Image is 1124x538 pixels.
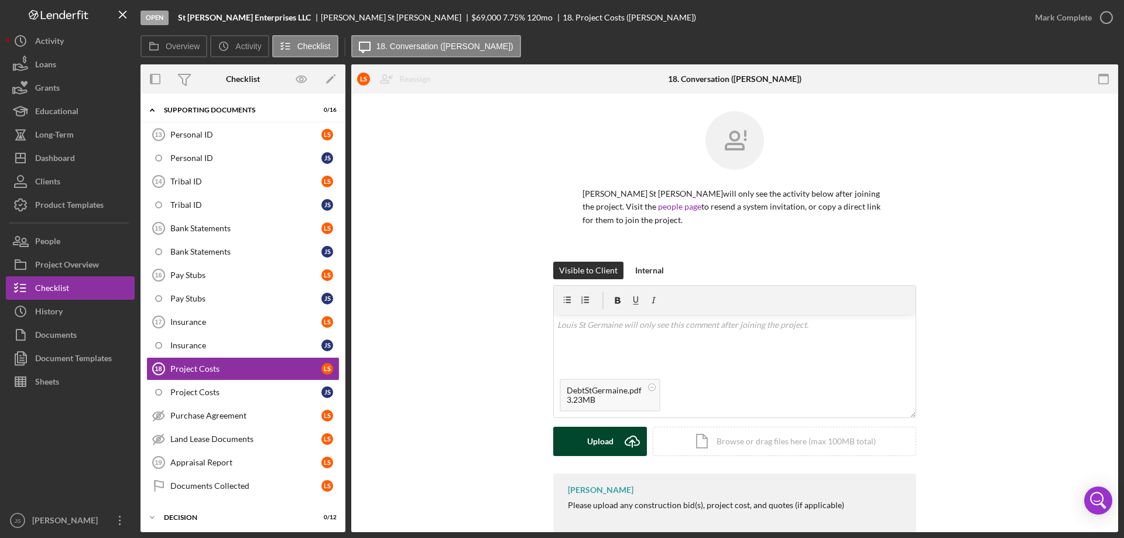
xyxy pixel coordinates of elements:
[321,269,333,281] div: L S
[321,222,333,234] div: L S
[170,153,321,163] div: Personal ID
[170,247,321,256] div: Bank Statements
[170,270,321,280] div: Pay Stubs
[164,107,307,114] div: Supporting Documents
[146,287,340,310] a: Pay StubsJS
[316,514,337,521] div: 0 / 12
[563,13,696,22] div: 18. Project Costs ([PERSON_NAME])
[1084,486,1112,515] div: Open Intercom Messenger
[357,73,370,85] div: L S
[155,272,162,279] tspan: 16
[668,74,801,84] div: 18. Conversation ([PERSON_NAME])
[164,514,307,521] div: Decision
[146,263,340,287] a: 16Pay StubsLS
[471,12,501,22] span: $69,000
[140,35,207,57] button: Overview
[6,53,135,76] button: Loans
[170,364,321,373] div: Project Costs
[6,276,135,300] button: Checklist
[568,501,844,510] div: Please upload any construction bid(s), project cost, and quotes (if applicable)
[321,152,333,164] div: J S
[568,485,633,495] div: [PERSON_NAME]
[351,67,443,91] button: LSReassign
[6,300,135,323] button: History
[170,130,321,139] div: Personal ID
[155,178,162,185] tspan: 14
[316,107,337,114] div: 0 / 16
[35,29,64,56] div: Activity
[170,317,321,327] div: Insurance
[6,123,135,146] a: Long-Term
[297,42,331,51] label: Checklist
[170,458,321,467] div: Appraisal Report
[582,187,887,227] p: [PERSON_NAME] St [PERSON_NAME] will only see the activity below after joining the project. Visit ...
[155,365,162,372] tspan: 18
[321,13,471,22] div: [PERSON_NAME] St [PERSON_NAME]
[170,177,321,186] div: Tribal ID
[178,13,311,22] b: St [PERSON_NAME] Enterprises LLC
[6,509,135,532] button: JS[PERSON_NAME]
[559,262,618,279] div: Visible to Client
[146,381,340,404] a: Project CostsJS
[14,518,20,524] text: JS
[35,170,60,196] div: Clients
[321,386,333,398] div: J S
[6,193,135,217] button: Product Templates
[321,199,333,211] div: J S
[6,100,135,123] button: Educational
[321,340,333,351] div: J S
[35,276,69,303] div: Checklist
[321,246,333,258] div: J S
[226,74,260,84] div: Checklist
[155,131,162,138] tspan: 13
[553,262,623,279] button: Visible to Client
[6,323,135,347] button: Documents
[1035,6,1092,29] div: Mark Complete
[146,193,340,217] a: Tribal IDJS
[146,474,340,498] a: Documents CollectedLS
[35,253,99,279] div: Project Overview
[210,35,269,57] button: Activity
[6,229,135,253] button: People
[399,67,431,91] div: Reassign
[29,509,105,535] div: [PERSON_NAME]
[567,395,642,405] div: 3.23MB
[6,146,135,170] button: Dashboard
[321,129,333,141] div: L S
[35,123,74,149] div: Long-Term
[170,411,321,420] div: Purchase Agreement
[35,193,104,220] div: Product Templates
[6,347,135,370] button: Document Templates
[6,29,135,53] button: Activity
[146,310,340,334] a: 17InsuranceLS
[146,170,340,193] a: 14Tribal IDLS
[527,13,553,22] div: 120 mo
[321,316,333,328] div: L S
[35,146,75,173] div: Dashboard
[170,481,321,491] div: Documents Collected
[146,123,340,146] a: 13Personal IDLS
[146,217,340,240] a: 15Bank StatementsLS
[35,229,60,256] div: People
[155,225,162,232] tspan: 15
[6,370,135,393] button: Sheets
[321,293,333,304] div: J S
[35,370,59,396] div: Sheets
[6,170,135,193] button: Clients
[1023,6,1118,29] button: Mark Complete
[140,11,169,25] div: Open
[635,262,664,279] div: Internal
[6,76,135,100] button: Grants
[146,240,340,263] a: Bank StatementsJS
[503,13,525,22] div: 7.75 %
[321,176,333,187] div: L S
[146,451,340,474] a: 19Appraisal ReportLS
